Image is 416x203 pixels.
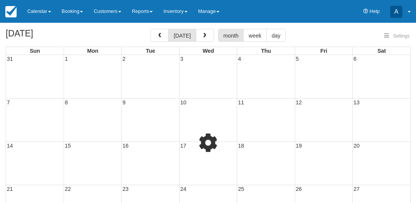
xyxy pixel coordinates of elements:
[243,29,267,42] button: week
[64,186,72,192] span: 22
[5,6,17,17] img: checkfront-main-nav-mini-logo.png
[380,31,414,42] button: Settings
[6,186,14,192] span: 21
[180,143,187,149] span: 17
[237,186,245,192] span: 25
[353,56,357,62] span: 6
[87,48,99,54] span: Mon
[6,29,102,43] h2: [DATE]
[390,6,402,18] div: A
[180,99,187,105] span: 10
[122,56,126,62] span: 2
[295,143,303,149] span: 19
[237,56,242,62] span: 4
[363,9,368,14] i: Help
[203,48,214,54] span: Wed
[6,99,11,105] span: 7
[353,186,360,192] span: 27
[353,143,360,149] span: 20
[369,8,380,14] span: Help
[122,99,126,105] span: 9
[218,29,244,42] button: month
[122,186,129,192] span: 23
[377,48,386,54] span: Sat
[6,56,14,62] span: 31
[30,48,40,54] span: Sun
[295,56,300,62] span: 5
[64,143,72,149] span: 15
[168,29,196,42] button: [DATE]
[393,33,410,39] span: Settings
[237,99,245,105] span: 11
[353,99,360,105] span: 13
[64,56,69,62] span: 1
[64,99,69,105] span: 8
[146,48,155,54] span: Tue
[180,186,187,192] span: 24
[266,29,286,42] button: day
[261,48,271,54] span: Thu
[122,143,129,149] span: 16
[295,99,303,105] span: 12
[6,143,14,149] span: 14
[295,186,303,192] span: 26
[180,56,184,62] span: 3
[320,48,327,54] span: Fri
[237,143,245,149] span: 18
